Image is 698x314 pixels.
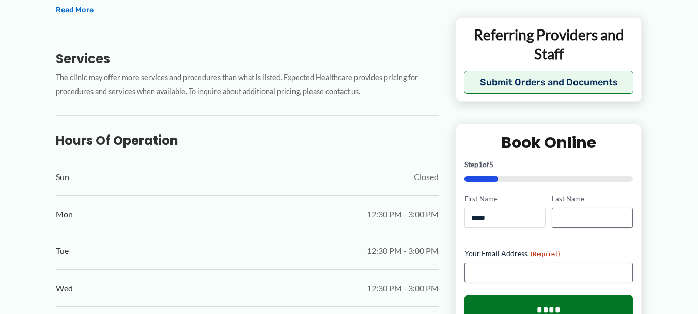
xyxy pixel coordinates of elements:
span: (Required) [531,249,560,257]
span: Tue [56,243,69,259]
label: First Name [464,194,546,204]
span: 5 [489,160,493,169]
span: Wed [56,280,73,296]
p: Step of [464,161,633,168]
span: Sun [56,169,69,185]
h3: Hours of Operation [56,132,439,148]
label: Last Name [552,194,633,204]
button: Submit Orders and Documents [464,71,634,94]
p: Referring Providers and Staff [464,25,634,63]
span: 1 [478,160,483,169]
span: Closed [414,169,439,185]
span: 12:30 PM - 3:00 PM [367,280,439,296]
label: Your Email Address [464,248,633,258]
button: Read More [56,4,94,17]
h3: Services [56,51,439,67]
h2: Book Online [464,132,633,153]
span: 12:30 PM - 3:00 PM [367,243,439,259]
span: Mon [56,206,73,222]
span: 12:30 PM - 3:00 PM [367,206,439,222]
p: The clinic may offer more services and procedures than what is listed. Expected Healthcare provid... [56,71,439,99]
